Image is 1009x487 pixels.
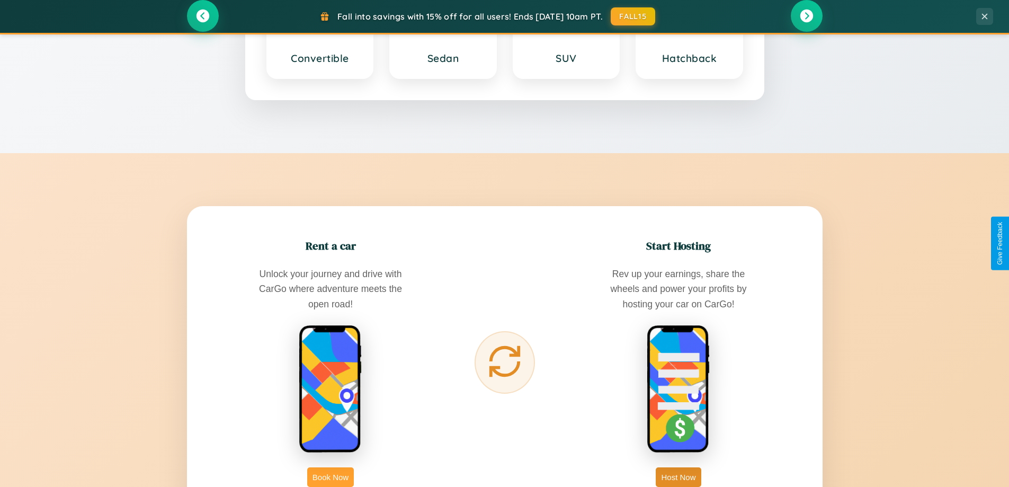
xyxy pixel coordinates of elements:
[647,325,710,454] img: host phone
[996,222,1004,265] div: Give Feedback
[337,11,603,22] span: Fall into savings with 15% off for all users! Ends [DATE] 10am PT.
[647,52,731,65] h3: Hatchback
[524,52,609,65] h3: SUV
[278,52,362,65] h3: Convertible
[307,467,354,487] button: Book Now
[306,238,356,253] h2: Rent a car
[251,267,410,311] p: Unlock your journey and drive with CarGo where adventure meets the open road!
[299,325,362,454] img: rent phone
[401,52,485,65] h3: Sedan
[656,467,701,487] button: Host Now
[646,238,711,253] h2: Start Hosting
[599,267,758,311] p: Rev up your earnings, share the wheels and power your profits by hosting your car on CarGo!
[611,7,655,25] button: FALL15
